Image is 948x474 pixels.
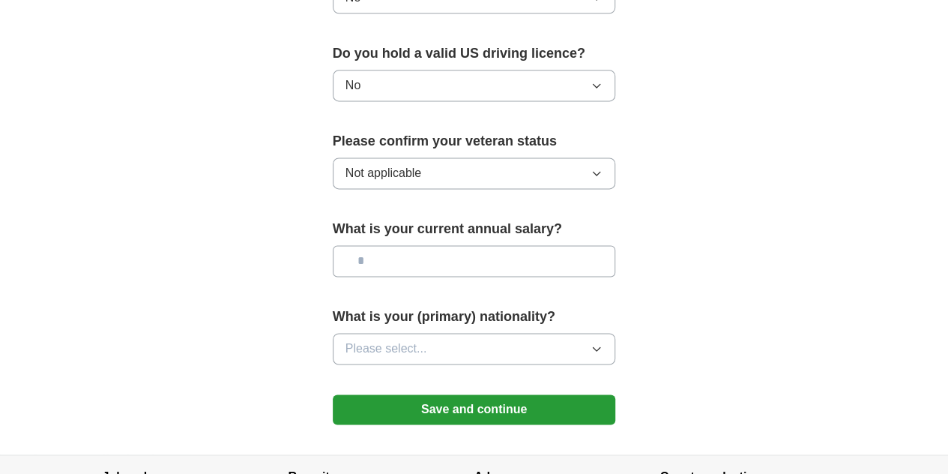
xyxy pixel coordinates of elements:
button: Not applicable [333,157,616,189]
label: Do you hold a valid US driving licence? [333,43,616,64]
label: What is your (primary) nationality? [333,307,616,327]
span: No [345,76,360,94]
button: No [333,70,616,101]
span: Please select... [345,340,427,358]
label: What is your current annual salary? [333,219,616,239]
span: Not applicable [345,164,421,182]
button: Save and continue [333,394,616,424]
button: Please select... [333,333,616,364]
label: Please confirm your veteran status [333,131,616,151]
